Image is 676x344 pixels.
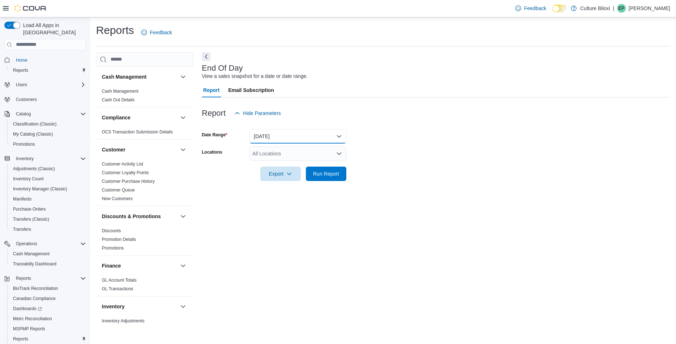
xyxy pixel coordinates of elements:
a: Dashboards [10,304,45,313]
span: Inventory [16,156,34,162]
span: Classification (Classic) [13,121,57,127]
span: Customer Activity List [102,161,143,167]
span: Operations [16,241,37,247]
button: Compliance [179,113,187,122]
button: Purchase Orders [7,204,89,214]
span: Promotion Details [102,237,136,242]
span: Cash Management [10,250,86,258]
span: EP [619,4,624,13]
span: Discounts [102,228,121,234]
span: Promotions [13,141,35,147]
button: Discounts & Promotions [102,213,177,220]
span: Traceabilty Dashboard [13,261,56,267]
button: BioTrack Reconciliation [7,283,89,294]
button: Cash Management [7,249,89,259]
span: Inventory Adjustments [102,318,144,324]
button: Inventory [13,154,36,163]
div: Cash Management [96,87,193,107]
button: Inventory [179,302,187,311]
a: Customer Queue [102,188,135,193]
a: Customer Purchase History [102,179,155,184]
h3: Discounts & Promotions [102,213,161,220]
span: BioTrack Reconciliation [13,286,58,291]
span: Report [203,83,220,97]
button: Inventory [1,154,89,164]
button: Operations [13,239,40,248]
h3: Report [202,109,226,118]
button: Users [1,80,89,90]
button: Catalog [1,109,89,119]
button: Reports [7,334,89,344]
button: Adjustments (Classic) [7,164,89,174]
input: Dark Mode [552,5,567,12]
a: New Customers [102,196,133,201]
span: Transfers [13,226,31,232]
span: Promotions [10,140,86,149]
button: Catalog [13,110,34,118]
button: Classification (Classic) [7,119,89,129]
button: Inventory Manager (Classic) [7,184,89,194]
h3: End Of Day [202,64,243,72]
span: Reports [10,66,86,75]
label: Locations [202,149,222,155]
button: My Catalog (Classic) [7,129,89,139]
h3: Compliance [102,114,130,121]
span: Home [13,56,86,65]
span: Customers [13,95,86,104]
a: Promotion Details [102,237,136,242]
span: Manifests [10,195,86,203]
button: Export [260,167,301,181]
span: Classification (Classic) [10,120,86,128]
div: View a sales snapshot for a date or date range. [202,72,308,80]
a: Discounts [102,228,121,233]
button: [DATE] [250,129,346,144]
span: Customers [16,97,37,102]
span: Transfers (Classic) [10,215,86,224]
button: Customers [1,94,89,105]
span: Purchase Orders [13,206,46,212]
a: Dashboards [7,304,89,314]
span: Reports [16,275,31,281]
button: Customer [102,146,177,153]
span: Catalog [16,111,31,117]
span: Transfers (Classic) [13,216,49,222]
h1: Reports [96,23,134,38]
button: Canadian Compliance [7,294,89,304]
h3: Inventory [102,303,125,310]
span: Reports [10,335,86,343]
span: Inventory Manager (Classic) [13,186,67,192]
span: Customer Queue [102,187,135,193]
span: Run Report [313,170,339,177]
span: Home [16,57,27,63]
label: Date Range [202,132,227,138]
a: Manifests [10,195,34,203]
button: Customer [179,145,187,154]
a: Canadian Compliance [10,294,58,303]
span: Users [16,82,27,88]
span: OCS Transaction Submission Details [102,129,173,135]
span: Promotions [102,245,124,251]
span: Email Subscription [228,83,274,97]
a: OCS Transaction Submission Details [102,129,173,134]
div: Finance [96,276,193,296]
span: Canadian Compliance [10,294,86,303]
h3: Finance [102,262,121,269]
span: MSPMP Reports [10,325,86,333]
button: Transfers [7,224,89,234]
span: Transfers [10,225,86,234]
button: MSPMP Reports [7,324,89,334]
h3: Customer [102,146,125,153]
a: Transfers (Classic) [10,215,52,224]
span: BioTrack Reconciliation [10,284,86,293]
button: Cash Management [102,73,177,80]
a: Promotions [10,140,38,149]
button: Discounts & Promotions [179,212,187,221]
span: Inventory Manager (Classic) [10,185,86,193]
button: Reports [7,65,89,75]
span: Cash Out Details [102,97,135,103]
span: Reports [13,336,28,342]
span: Load All Apps in [GEOGRAPHIC_DATA] [20,22,86,36]
span: My Catalog (Classic) [13,131,53,137]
